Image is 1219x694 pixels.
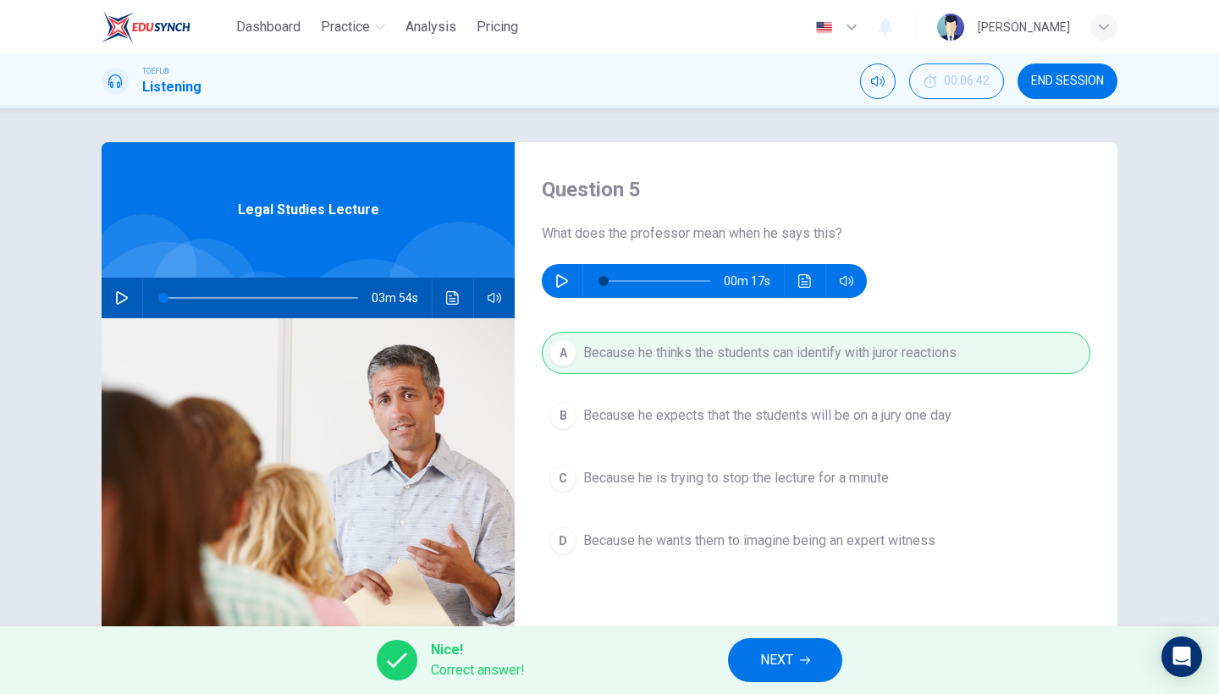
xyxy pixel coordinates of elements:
[405,17,456,37] span: Analysis
[142,65,169,77] span: TOEFL®
[937,14,964,41] img: Profile picture
[236,17,301,37] span: Dashboard
[724,264,784,298] span: 00m 17s
[372,278,432,318] span: 03m 54s
[477,17,518,37] span: Pricing
[431,660,525,680] span: Correct answer!
[944,74,990,88] span: 00:06:42
[860,63,896,99] div: Mute
[792,264,819,298] button: Click to see the audio transcription
[321,17,370,37] span: Practice
[760,648,793,672] span: NEXT
[909,63,1004,99] button: 00:06:42
[470,12,525,42] button: Pricing
[542,223,1090,244] span: What does the professor mean when he says this?
[1161,636,1202,677] div: Open Intercom Messenger
[102,10,229,44] a: EduSynch logo
[814,21,835,34] img: en
[439,278,466,318] button: Click to see the audio transcription
[728,638,842,682] button: NEXT
[909,63,1004,99] div: Hide
[978,17,1070,37] div: [PERSON_NAME]
[1018,63,1117,99] button: END SESSION
[229,12,307,42] button: Dashboard
[542,176,1090,203] h4: Question 5
[314,12,392,42] button: Practice
[102,10,190,44] img: EduSynch logo
[399,12,463,42] button: Analysis
[431,640,525,660] span: Nice!
[238,200,379,220] span: Legal Studies Lecture
[142,77,201,97] h1: Listening
[1031,74,1104,88] span: END SESSION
